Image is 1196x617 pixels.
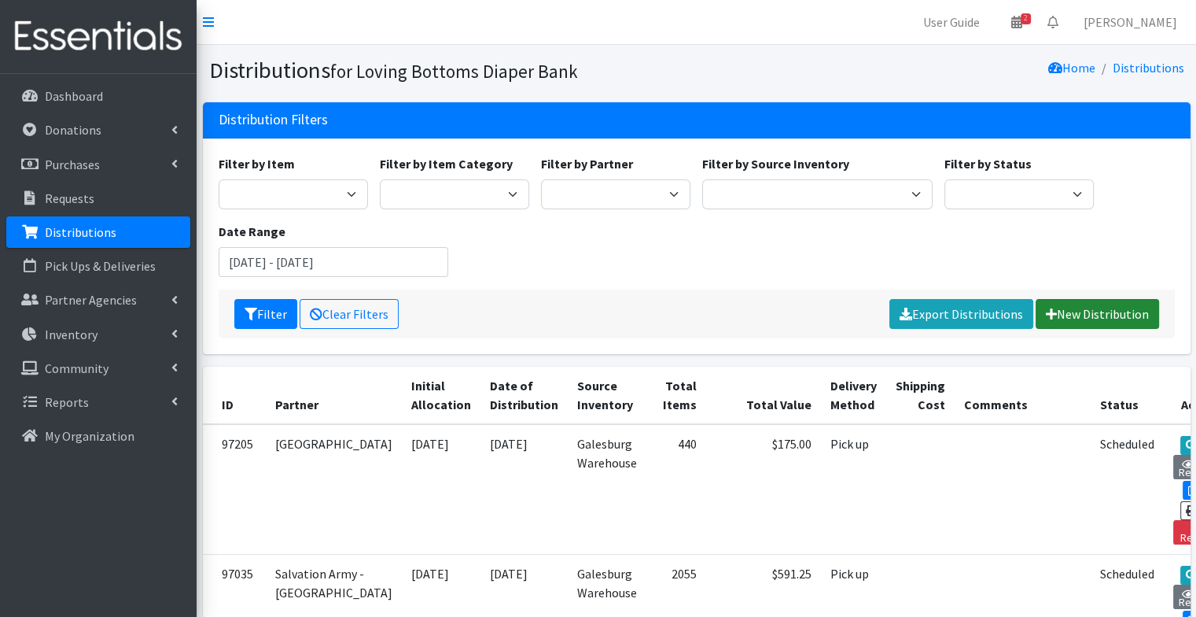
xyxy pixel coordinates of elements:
[6,386,190,418] a: Reports
[203,367,266,424] th: ID
[402,367,480,424] th: Initial Allocation
[702,154,849,173] label: Filter by Source Inventory
[266,367,402,424] th: Partner
[6,420,190,452] a: My Organization
[1048,60,1095,76] a: Home
[45,258,156,274] p: Pick Ups & Deliveries
[6,319,190,350] a: Inventory
[944,154,1032,173] label: Filter by Status
[886,367,955,424] th: Shipping Cost
[889,299,1033,329] a: Export Distributions
[45,360,109,376] p: Community
[706,424,821,555] td: $175.00
[568,367,646,424] th: Source Inventory
[6,353,190,384] a: Community
[568,424,646,555] td: Galesburg Warehouse
[219,112,328,128] h3: Distribution Filters
[1091,367,1164,424] th: Status
[955,367,1091,424] th: Comments
[219,154,295,173] label: Filter by Item
[1113,60,1184,76] a: Distributions
[6,216,190,248] a: Distributions
[480,367,568,424] th: Date of Distribution
[706,367,821,424] th: Total Value
[821,424,886,555] td: Pick up
[6,183,190,214] a: Requests
[209,57,691,84] h1: Distributions
[6,10,190,63] img: HumanEssentials
[6,250,190,282] a: Pick Ups & Deliveries
[266,424,402,555] td: [GEOGRAPHIC_DATA]
[45,224,116,240] p: Distributions
[6,149,190,180] a: Purchases
[1071,6,1190,38] a: [PERSON_NAME]
[6,114,190,146] a: Donations
[300,299,399,329] a: Clear Filters
[821,367,886,424] th: Delivery Method
[219,222,285,241] label: Date Range
[45,428,134,444] p: My Organization
[999,6,1035,38] a: 2
[6,80,190,112] a: Dashboard
[45,88,103,104] p: Dashboard
[1091,424,1164,555] td: Scheduled
[203,424,266,555] td: 97205
[380,154,513,173] label: Filter by Item Category
[45,122,101,138] p: Donations
[646,424,706,555] td: 440
[330,60,578,83] small: for Loving Bottoms Diaper Bank
[45,190,94,206] p: Requests
[45,157,100,172] p: Purchases
[45,327,98,342] p: Inventory
[911,6,992,38] a: User Guide
[1021,13,1031,24] span: 2
[402,424,480,555] td: [DATE]
[219,247,449,277] input: January 1, 2011 - December 31, 2011
[45,292,137,308] p: Partner Agencies
[6,284,190,316] a: Partner Agencies
[480,424,568,555] td: [DATE]
[1036,299,1159,329] a: New Distribution
[541,154,633,173] label: Filter by Partner
[45,394,89,410] p: Reports
[234,299,297,329] button: Filter
[646,367,706,424] th: Total Items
